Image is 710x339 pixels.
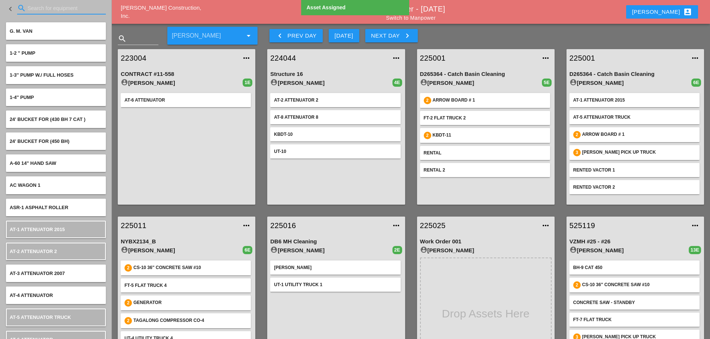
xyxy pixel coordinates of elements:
[573,167,696,173] div: Rented Vactor 1
[582,281,696,289] div: CS-10 36" Concrete saw #10
[121,237,252,246] div: NYBX2134_B
[420,220,537,231] a: 225025
[270,79,392,87] div: [PERSON_NAME]
[420,237,552,246] div: Work Order 001
[573,114,696,121] div: AT-5 Attenuator Truck
[10,314,71,320] span: AT-5 Attenuator Truck
[133,317,247,324] div: Tagalong Compressor CO-4
[270,52,387,64] a: 224044
[243,79,252,87] div: 1E
[274,264,397,271] div: [PERSON_NAME]
[691,221,700,230] i: more_horiz
[124,282,247,289] div: FT-5 Flat Truck 4
[626,5,698,19] button: [PERSON_NAME]
[433,97,546,104] div: Arrow Board # 1
[541,221,550,230] i: more_horiz
[392,54,401,63] i: more_horiz
[424,150,546,156] div: RENTAL
[573,281,581,289] div: 2
[569,237,701,246] div: VZMH #25 - #26
[542,79,552,87] div: 5E
[10,95,34,100] span: 1-4'' PUMP
[420,246,552,255] div: [PERSON_NAME]
[386,15,436,21] a: Switch to Manpower
[121,4,201,19] a: [PERSON_NAME] Construction, Inc.
[274,148,397,155] div: UT-10
[10,138,69,144] span: 24' BUCKET FOR (450 BH)
[307,4,406,12] div: Asset Assigned
[6,4,15,13] i: keyboard_arrow_left
[371,31,412,40] div: Next Day
[10,160,56,166] span: A-60 14" hand saw
[420,52,537,64] a: 225001
[133,264,247,272] div: CS-10 36" Concrete saw #10
[10,28,32,34] span: G. M. VAN
[10,72,73,78] span: 1-3'' PUMP W./ FULL HOSES
[244,31,253,40] i: arrow_drop_down
[424,132,431,139] div: 2
[335,32,353,40] div: [DATE]
[121,246,243,255] div: [PERSON_NAME]
[329,29,359,42] button: [DATE]
[691,79,701,87] div: 6E
[392,221,401,230] i: more_horiz
[124,317,132,324] div: 2
[274,97,397,103] div: AT-2 Attenuator 2
[691,54,700,63] i: more_horiz
[573,97,696,103] div: AT-1 Attenuator 2015
[275,31,316,40] div: Prev Day
[569,220,686,231] a: 525119
[124,299,132,307] div: 2
[275,31,284,40] i: keyboard_arrow_left
[569,79,577,86] i: account_circle
[573,264,696,271] div: BH-9 Cat 450
[10,271,65,276] span: AT-3 Attenuator 2007
[433,132,546,139] div: KBDT-11
[10,50,35,56] span: 1-2 '' PUMP
[274,131,397,138] div: KBDT-10
[269,29,322,42] button: Prev Day
[10,182,40,188] span: AC Wagon 1
[420,79,542,87] div: [PERSON_NAME]
[124,264,132,272] div: 2
[573,184,696,191] div: Rented Vactor 2
[424,115,546,121] div: FT-2 Flat Truck 2
[133,299,247,307] div: Generator
[270,220,387,231] a: 225016
[274,281,397,288] div: UT-1 Utility Truck 1
[569,246,577,253] i: account_circle
[121,79,128,86] i: account_circle
[121,52,237,64] a: 223004
[569,246,689,255] div: [PERSON_NAME]
[683,7,692,16] i: account_box
[270,70,402,79] div: Structure 16
[124,97,247,103] div: AT-6 Attenuator
[424,97,431,104] div: 2
[573,131,581,138] div: 2
[541,54,550,63] i: more_horiz
[121,70,252,79] div: CONTRACT #11-558
[242,54,251,63] i: more_horiz
[274,114,397,121] div: AT-8 ATTENUATOR 8
[392,246,402,254] div: 2E
[420,70,552,79] div: D265364 - Catch Basin Cleaning
[270,246,392,255] div: [PERSON_NAME]
[365,29,418,42] button: Next Day
[270,79,278,86] i: account_circle
[403,31,412,40] i: keyboard_arrow_right
[10,227,65,232] span: AT-1 Attenuator 2015
[121,220,237,231] a: 225011
[689,246,701,254] div: 13E
[10,249,57,254] span: AT-2 Attenuator 2
[10,116,85,122] span: 24' BUCKET FOR (430 BH 7 CAT )
[392,79,402,87] div: 4E
[28,2,95,14] input: Search for equipment
[10,205,68,210] span: ASR-1 Asphalt roller
[17,4,26,13] i: search
[10,292,53,298] span: AT-4 Attenuator
[573,316,696,323] div: FT-7 Flat Truck
[582,149,696,156] div: [PERSON_NAME] Pick up Truck
[420,79,427,86] i: account_circle
[121,79,243,87] div: [PERSON_NAME]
